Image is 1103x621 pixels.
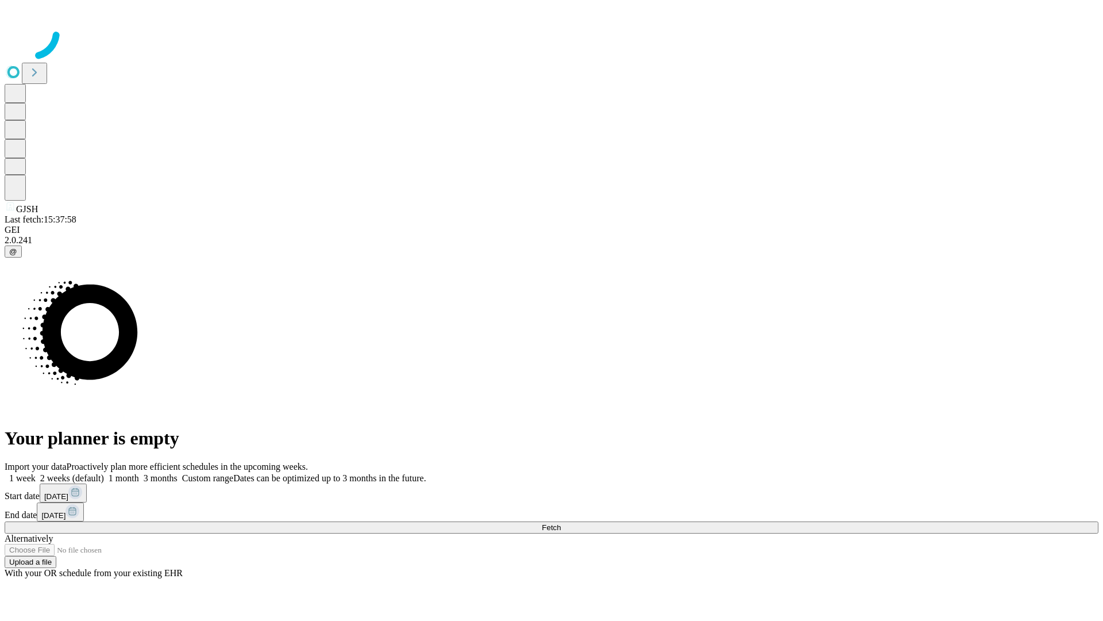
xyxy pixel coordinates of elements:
[37,503,84,522] button: [DATE]
[5,534,53,543] span: Alternatively
[5,556,56,568] button: Upload a file
[41,511,65,520] span: [DATE]
[9,247,17,256] span: @
[9,473,36,483] span: 1 week
[144,473,178,483] span: 3 months
[5,225,1098,235] div: GEI
[40,473,104,483] span: 2 weeks (default)
[5,484,1098,503] div: Start date
[44,492,68,501] span: [DATE]
[109,473,139,483] span: 1 month
[5,428,1098,449] h1: Your planner is empty
[5,214,76,224] span: Last fetch: 15:37:58
[5,522,1098,534] button: Fetch
[5,503,1098,522] div: End date
[40,484,87,503] button: [DATE]
[16,204,38,214] span: GJSH
[5,235,1098,246] div: 2.0.241
[5,568,183,578] span: With your OR schedule from your existing EHR
[542,523,561,532] span: Fetch
[67,462,308,471] span: Proactively plan more efficient schedules in the upcoming weeks.
[5,246,22,258] button: @
[182,473,233,483] span: Custom range
[5,462,67,471] span: Import your data
[233,473,426,483] span: Dates can be optimized up to 3 months in the future.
